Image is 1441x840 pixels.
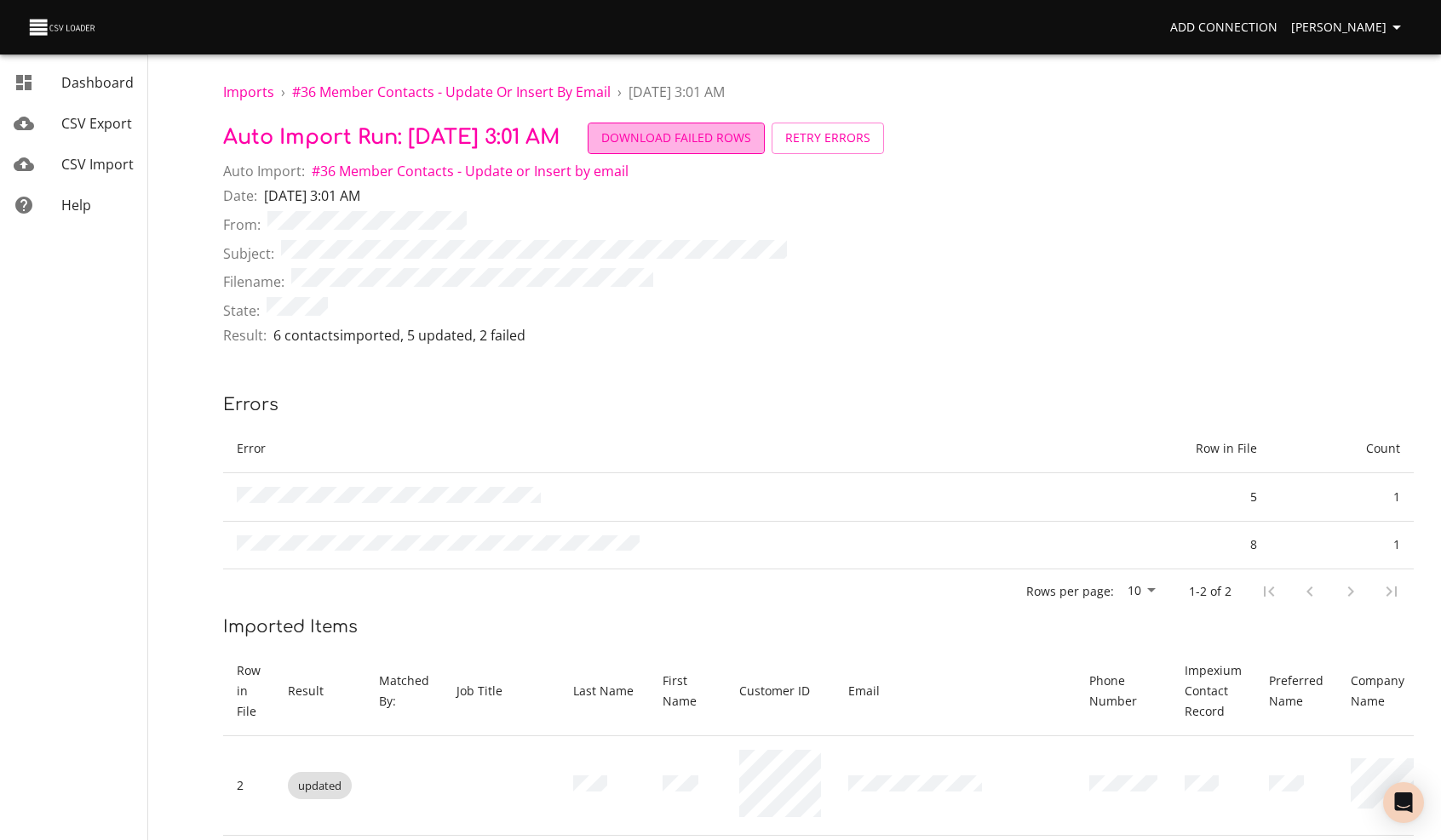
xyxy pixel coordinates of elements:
span: Result: [223,325,267,346]
th: Email [835,647,1076,736]
span: Help [61,196,91,214]
span: From: [223,214,261,235]
button: Download Failed Rows [588,123,765,154]
th: Result [274,647,365,736]
span: Auto Import Run: [DATE] 3:01 AM [223,126,560,149]
span: CSV Import [61,155,134,174]
th: Row in File [223,647,274,736]
a: #36 Member Contacts - Update or Insert by email [312,162,629,180]
li: › [617,82,622,102]
span: # 36 Member Contacts - Update or Insert by email [292,83,611,101]
span: Date: [223,186,257,206]
th: Count [1271,425,1414,473]
th: Matched By: [365,647,443,736]
th: Customer ID [726,647,834,736]
span: Errors [223,395,278,414]
span: updated [288,778,352,794]
span: Add Connection [1170,17,1277,38]
th: First Name [649,647,726,736]
span: Retry Errors [785,128,870,149]
a: Add Connection [1163,12,1284,43]
span: Dashboard [61,73,134,92]
span: Auto Import: [223,161,305,181]
p: 6 contacts imported , 5 updated , 2 failed [273,325,525,346]
th: Error [223,425,1128,473]
div: Open Intercom Messenger [1383,782,1424,823]
th: Last Name [560,647,650,736]
th: Impexium Contact Record [1171,647,1255,736]
img: CSV Loader [27,15,99,39]
th: Job Title [443,647,560,736]
span: # 36 Member Contacts - Update or Insert by email [312,162,629,180]
span: Imported Items [223,617,358,637]
th: Row in File [1128,425,1271,473]
p: Rows per page: [1026,583,1114,600]
span: Download Failed Rows [601,128,751,149]
span: [DATE] 3:01 AM [629,83,725,101]
span: State: [223,300,260,321]
button: Retry Errors [772,123,884,154]
td: 2 [223,736,274,836]
td: 5 [1128,473,1271,522]
li: › [281,82,285,102]
a: Imports [223,83,274,101]
div: 10 [1121,579,1162,604]
td: 1 [1271,521,1414,569]
td: 1 [1271,473,1414,522]
span: [PERSON_NAME] [1291,17,1407,38]
a: #36 Member Contacts - Update or Insert by email [292,83,611,101]
th: Preferred Name [1255,647,1337,736]
th: Phone Number [1076,647,1171,736]
span: Subject: [223,243,274,264]
span: Filename: [223,271,284,292]
p: 1-2 of 2 [1189,583,1231,600]
p: [DATE] 3:01 AM [264,186,360,206]
span: CSV Export [61,114,132,133]
button: [PERSON_NAME] [1284,12,1414,43]
td: 8 [1128,521,1271,569]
